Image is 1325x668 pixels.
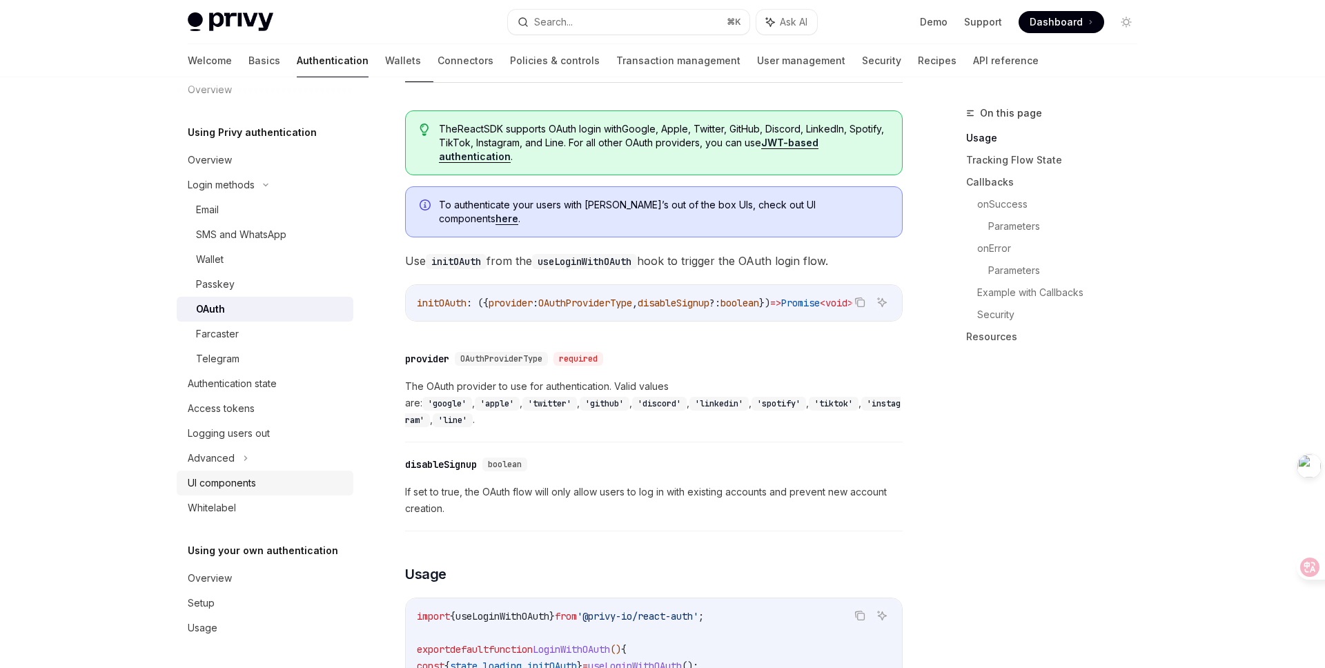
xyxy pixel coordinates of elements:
span: }) [759,297,770,309]
div: Wallet [196,251,224,268]
span: On this page [980,105,1042,121]
div: provider [405,352,449,366]
h5: Using your own authentication [188,542,338,559]
span: Promise [781,297,820,309]
a: Connectors [438,44,493,77]
code: 'twitter' [522,397,577,411]
h5: Using Privy authentication [188,124,317,141]
a: Basics [248,44,280,77]
button: Ask AI [756,10,817,35]
div: Overview [188,152,232,168]
a: UI components [177,471,353,495]
span: '@privy-io/react-auth' [577,610,698,622]
a: Example with Callbacks [977,282,1148,304]
button: Ask AI [873,293,891,311]
span: , [632,297,638,309]
a: User management [757,44,845,77]
div: required [553,352,603,366]
a: Tracking Flow State [966,149,1148,171]
a: Callbacks [966,171,1148,193]
span: > [847,297,853,309]
span: OAuthProviderType [538,297,632,309]
code: 'tiktok' [809,397,858,411]
span: useLoginWithOAuth [455,610,549,622]
span: Dashboard [1030,15,1083,29]
button: Ask AI [873,607,891,625]
div: Logging users out [188,425,270,442]
span: If set to true, the OAuth flow will only allow users to log in with existing accounts and prevent... [405,484,903,517]
div: Authentication state [188,375,277,392]
span: from [555,610,577,622]
code: useLoginWithOAuth [532,254,637,269]
span: function [489,643,533,656]
div: Whitelabel [188,500,236,516]
span: boolean [488,459,522,470]
div: Access tokens [188,400,255,417]
span: provider [489,297,533,309]
code: 'spotify' [752,397,806,411]
a: Parameters [988,215,1148,237]
a: Policies & controls [510,44,600,77]
a: Wallets [385,44,421,77]
a: SMS and WhatsApp [177,222,353,247]
code: 'discord' [632,397,687,411]
span: { [450,610,455,622]
div: Farcaster [196,326,239,342]
span: export [417,643,450,656]
span: boolean [720,297,759,309]
a: Telegram [177,346,353,371]
a: Overview [177,566,353,591]
a: Resources [966,326,1148,348]
a: Setup [177,591,353,616]
span: default [450,643,489,656]
span: Ask AI [780,15,807,29]
code: 'github' [580,397,629,411]
span: : [533,297,538,309]
span: Use from the hook to trigger the OAuth login flow. [405,251,903,271]
span: import [417,610,450,622]
div: SMS and WhatsApp [196,226,286,243]
a: Overview [177,148,353,173]
span: void [825,297,847,309]
a: Usage [177,616,353,640]
a: Welcome [188,44,232,77]
a: Recipes [918,44,956,77]
span: To authenticate your users with [PERSON_NAME]’s out of the box UIs, check out UI components . [439,198,888,226]
div: Usage [188,620,217,636]
code: 'linkedin' [689,397,749,411]
span: disableSignup [638,297,709,309]
span: ⌘ K [727,17,741,28]
a: Support [964,15,1002,29]
a: Dashboard [1019,11,1104,33]
a: Usage [966,127,1148,149]
a: Passkey [177,272,353,297]
a: onError [977,237,1148,259]
a: API reference [973,44,1039,77]
button: Toggle dark mode [1115,11,1137,33]
div: Overview [188,570,232,587]
div: Email [196,202,219,218]
a: Wallet [177,247,353,272]
code: 'line' [433,413,473,427]
div: OAuth [196,301,225,317]
a: Email [177,197,353,222]
div: Setup [188,595,215,611]
a: Logging users out [177,421,353,446]
span: OAuthProviderType [460,353,542,364]
a: Farcaster [177,322,353,346]
button: Search...⌘K [508,10,749,35]
span: () [610,643,621,656]
a: Transaction management [616,44,740,77]
a: Security [977,304,1148,326]
div: Search... [534,14,573,30]
span: LoginWithOAuth [533,643,610,656]
a: Demo [920,15,948,29]
a: Authentication state [177,371,353,396]
div: Passkey [196,276,235,293]
a: OAuth [177,297,353,322]
a: Whitelabel [177,495,353,520]
a: Parameters [988,259,1148,282]
a: onSuccess [977,193,1148,215]
code: initOAuth [426,254,487,269]
div: Advanced [188,450,235,466]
